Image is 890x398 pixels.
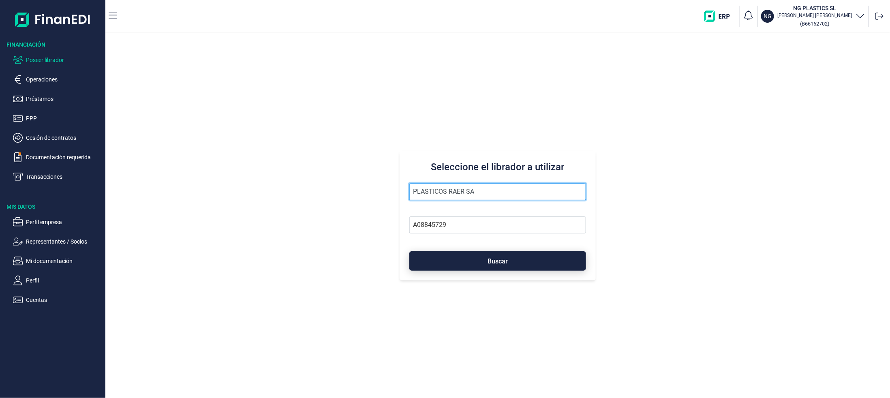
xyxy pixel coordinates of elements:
button: Poseer librador [13,55,102,65]
button: Cuentas [13,295,102,305]
p: Poseer librador [26,55,102,65]
button: Representantes / Socios [13,237,102,246]
button: Mi documentación [13,256,102,266]
p: Perfil empresa [26,217,102,227]
button: Perfil empresa [13,217,102,227]
p: [PERSON_NAME] [PERSON_NAME] [777,12,852,19]
p: Mi documentación [26,256,102,266]
button: Perfil [13,276,102,285]
small: Copiar cif [800,21,830,27]
span: Buscar [488,258,508,264]
p: Perfil [26,276,102,285]
p: Cesión de contratos [26,133,102,143]
p: PPP [26,113,102,123]
input: Busque por NIF [409,216,586,233]
button: Transacciones [13,172,102,182]
button: Buscar [409,251,586,271]
button: Operaciones [13,75,102,84]
p: Préstamos [26,94,102,104]
button: Préstamos [13,94,102,104]
h3: NG PLASTICS SL [777,4,852,12]
input: Seleccione la razón social [409,183,586,200]
p: NG [764,12,772,20]
button: PPP [13,113,102,123]
p: Representantes / Socios [26,237,102,246]
p: Cuentas [26,295,102,305]
p: Operaciones [26,75,102,84]
button: Cesión de contratos [13,133,102,143]
img: erp [704,11,736,22]
p: Documentación requerida [26,152,102,162]
p: Transacciones [26,172,102,182]
h3: Seleccione el librador a utilizar [409,160,586,173]
button: NGNG PLASTICS SL[PERSON_NAME] [PERSON_NAME](B66162702) [761,4,865,28]
button: Documentación requerida [13,152,102,162]
img: Logo de aplicación [15,6,91,32]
